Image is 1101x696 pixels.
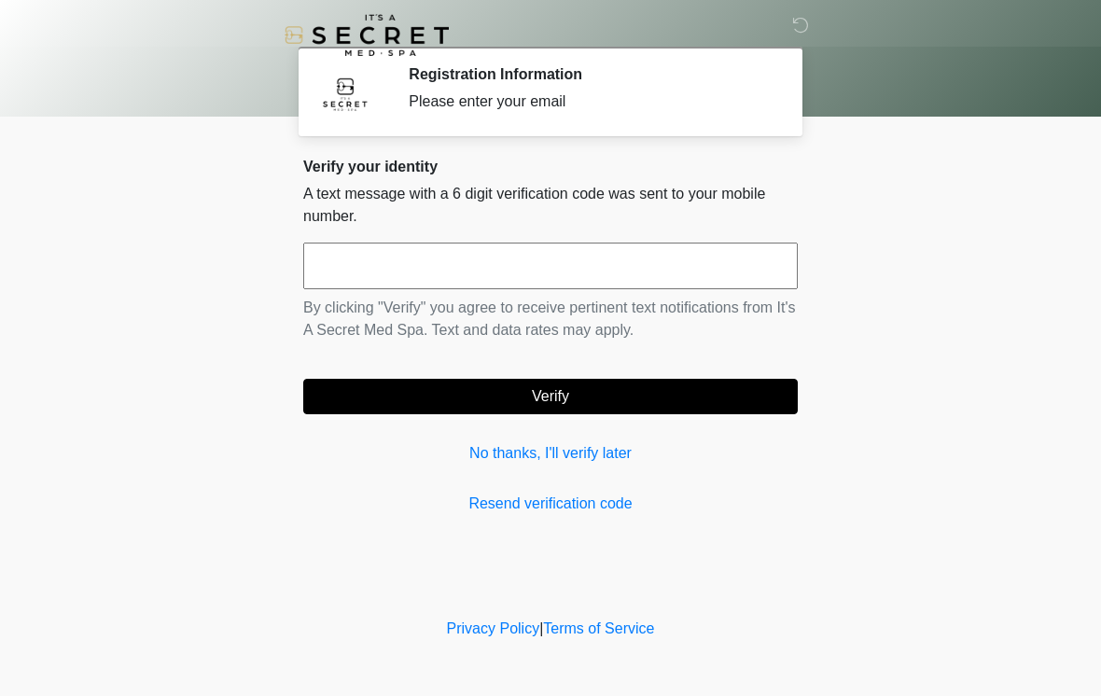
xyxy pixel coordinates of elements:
a: Resend verification code [303,493,798,515]
img: It's A Secret Med Spa Logo [285,14,449,56]
img: Agent Avatar [317,65,373,121]
button: Verify [303,379,798,414]
div: Please enter your email [409,90,770,113]
a: | [539,620,543,636]
h2: Verify your identity [303,158,798,175]
a: No thanks, I'll verify later [303,442,798,465]
a: Terms of Service [543,620,654,636]
p: A text message with a 6 digit verification code was sent to your mobile number. [303,183,798,228]
h2: Registration Information [409,65,770,83]
a: Privacy Policy [447,620,540,636]
p: By clicking "Verify" you agree to receive pertinent text notifications from It's A Secret Med Spa... [303,297,798,341]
